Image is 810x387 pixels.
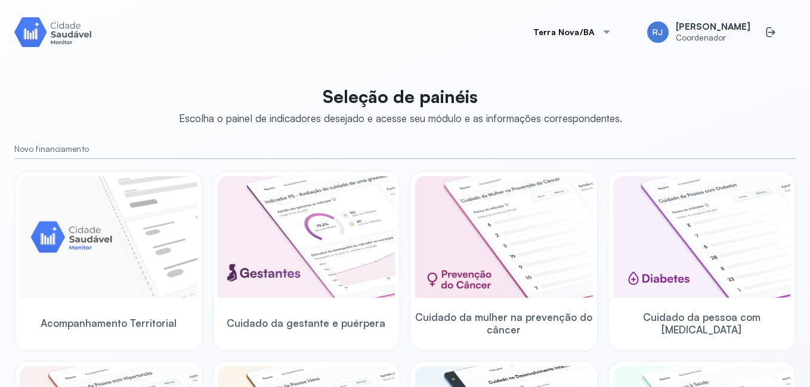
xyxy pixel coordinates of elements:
p: Seleção de painéis [179,86,622,107]
img: Logotipo do produto Monitor [14,15,92,49]
span: Cuidado da pessoa com [MEDICAL_DATA] [613,311,791,336]
img: placeholder-module-ilustration.png [20,176,197,298]
span: RJ [653,27,663,38]
span: [PERSON_NAME] [676,21,750,33]
button: Terra Nova/BA [519,20,626,44]
span: Cuidado da mulher na prevenção do câncer [415,311,593,336]
img: pregnants.png [218,176,395,298]
img: diabetics.png [613,176,791,298]
span: Acompanhamento Territorial [41,317,177,329]
img: woman-cancer-prevention-care.png [415,176,593,298]
span: Cuidado da gestante e puérpera [227,317,385,329]
small: Novo financiamento [14,144,796,154]
div: Escolha o painel de indicadores desejado e acesse seu módulo e as informações correspondentes. [179,112,622,124]
span: Coordenador [676,33,750,43]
